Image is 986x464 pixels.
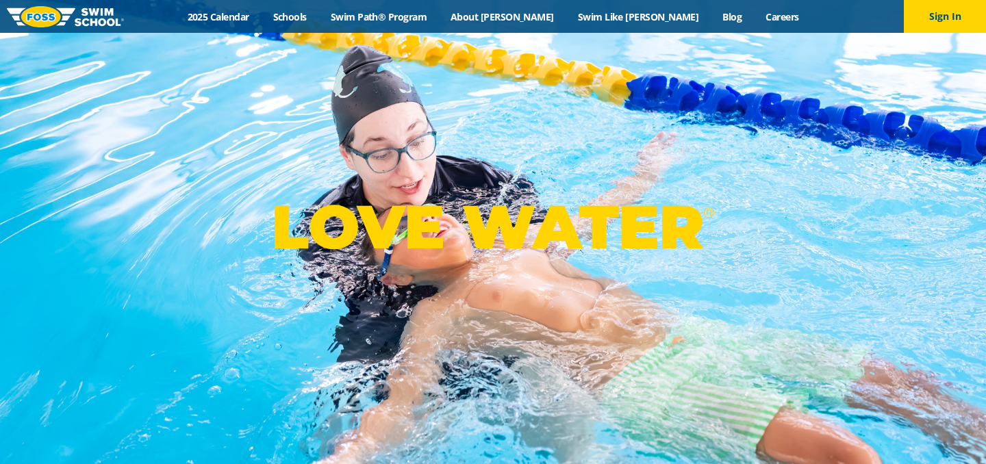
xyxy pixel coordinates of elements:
a: About [PERSON_NAME] [439,10,566,23]
a: Swim Like [PERSON_NAME] [566,10,711,23]
a: Swim Path® Program [318,10,438,23]
a: Careers [754,10,811,23]
a: Schools [261,10,318,23]
a: Blog [711,10,754,23]
p: LOVE WATER [271,190,714,263]
a: 2025 Calendar [175,10,261,23]
img: FOSS Swim School Logo [7,6,124,27]
sup: ® [703,204,714,221]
